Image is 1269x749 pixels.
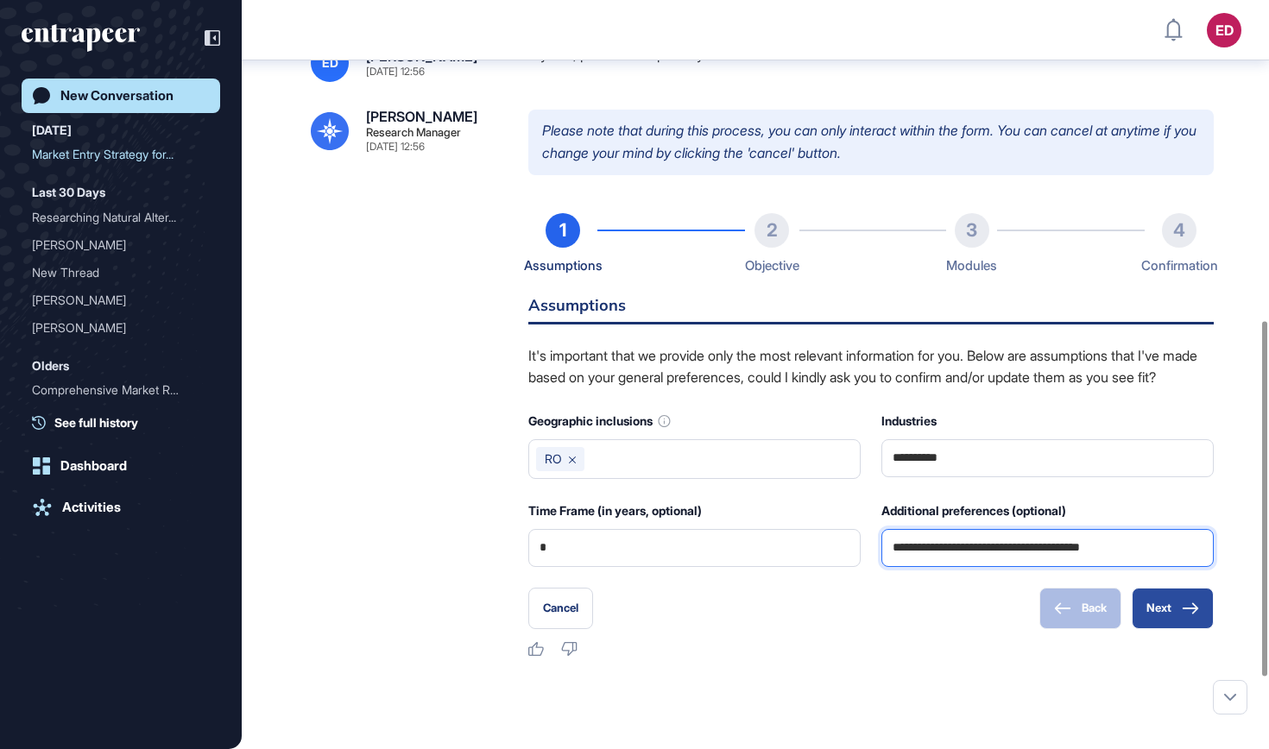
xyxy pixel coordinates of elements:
[32,231,196,259] div: [PERSON_NAME]
[32,231,210,259] div: Reese
[22,449,220,483] a: Dashboard
[32,314,196,342] div: [PERSON_NAME]
[32,376,210,404] div: Comprehensive Market Research on Protein-Based Drinks: Global Trends, Innovations, and Competitor...
[1132,588,1214,629] button: Next
[528,345,1214,389] p: It's important that we provide only the most relevant information for you. Below are assumptions ...
[955,213,989,248] div: 3
[1162,213,1196,248] div: 4
[528,298,1214,324] h6: Assumptions
[745,255,799,277] div: Objective
[528,410,861,432] div: Geographic inclusions
[32,182,105,203] div: Last 30 Days
[1141,255,1218,277] div: Confirmation
[754,213,789,248] div: 2
[32,204,196,231] div: Researching Natural Alter...
[881,500,1214,522] div: Additional preferences (optional)
[366,110,477,123] div: [PERSON_NAME]
[22,79,220,113] a: New Conversation
[32,356,69,376] div: Olders
[32,314,210,342] div: Reese
[22,24,140,52] div: entrapeer-logo
[545,452,562,466] span: RO
[881,410,1214,432] div: Industries
[322,56,338,70] span: ED
[32,141,210,168] div: Market Entry Strategy for Turkish Hospitals in Romania's Health Tourism Sector
[946,255,997,277] div: Modules
[528,110,1214,174] p: Please note that during this process, you can only interact within the form. You can cancel at an...
[60,458,127,474] div: Dashboard
[54,413,138,431] span: See full history
[32,286,196,314] div: [PERSON_NAME]
[32,413,220,431] a: See full history
[62,500,121,515] div: Activities
[366,127,461,138] div: Research Manager
[528,44,1214,82] div: 3 years, private and specialty clinics
[32,204,210,231] div: Researching Natural Alternatives to Benzoic Acid for PepsiCo's Clean-Label Beverages
[528,500,861,522] div: Time Frame (in years, optional)
[22,490,220,525] a: Activities
[32,286,210,314] div: Reese
[1207,13,1241,47] button: ED
[60,88,174,104] div: New Conversation
[32,259,210,286] div: New Thread
[366,66,425,77] div: [DATE] 12:56
[546,213,580,248] div: 1
[366,142,425,152] div: [DATE] 12:56
[32,376,196,404] div: Comprehensive Market Rese...
[528,588,593,629] button: Cancel
[32,259,196,286] div: New Thread
[32,120,72,141] div: [DATE]
[524,255,603,277] div: Assumptions
[32,141,196,168] div: Market Entry Strategy for...
[366,49,477,63] div: [PERSON_NAME]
